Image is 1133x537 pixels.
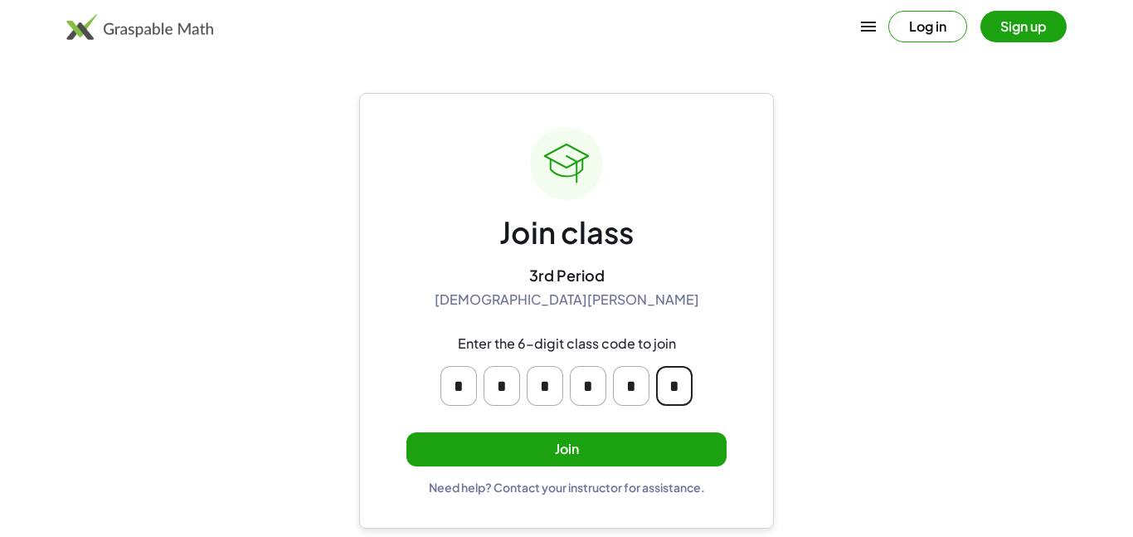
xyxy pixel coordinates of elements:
[570,366,606,406] input: Please enter OTP character 4
[499,213,634,252] div: Join class
[440,366,477,406] input: Please enter OTP character 1
[458,335,676,353] div: Enter the 6-digit class code to join
[980,11,1067,42] button: Sign up
[435,291,699,309] div: [DEMOGRAPHIC_DATA][PERSON_NAME]
[527,366,563,406] input: Please enter OTP character 3
[406,432,727,466] button: Join
[529,266,605,285] div: 3rd Period
[656,366,693,406] input: Please enter OTP character 6
[888,11,967,42] button: Log in
[484,366,520,406] input: Please enter OTP character 2
[613,366,649,406] input: Please enter OTP character 5
[429,480,705,495] div: Need help? Contact your instructor for assistance.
